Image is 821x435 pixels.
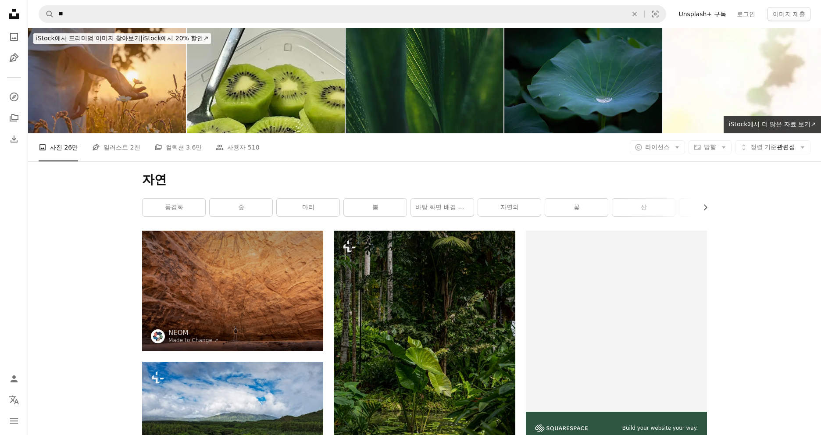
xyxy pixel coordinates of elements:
[729,121,816,128] span: iStock에서 더 많은 자료 보기 ↗
[142,231,323,351] img: 협곡 한가운데에 서 있는 남자
[187,28,345,133] img: 달콤하고 시큼한 맛이 나는 생생한 녹색 과일인 키위는 솜털이 보송보송한 갈색 껍질로 덮여 있습니다. 비타민 C 함량이 높고 육즙이 많고 상쾌한 맛으로 유명한 이 식품은 스낵,...
[28,28,186,133] img: 해질녘 백인 여성과 야생화가 있는 고요한 야외 순간
[545,199,608,216] a: 꽃
[5,370,23,388] a: 로그인 / 가입
[334,362,515,370] a: 나무가 가득한 무성한 녹색 숲
[168,328,218,337] a: NEOM
[732,7,760,21] a: 로그인
[36,35,208,42] span: iStock에서 20% 할인 ↗
[679,199,742,216] a: 바닷가
[39,5,666,23] form: 사이트 전체에서 이미지 찾기
[346,28,503,133] img: 물방울이 있는 잎 표면, 매크로, 얕은 DOF물방울이 있는 잎 표면, 매크로, 얕은 DOF
[248,143,260,152] span: 510
[478,199,541,216] a: 자연의
[689,140,732,154] button: 방향
[735,140,810,154] button: 정렬 기준관련성
[704,143,716,150] span: 방향
[673,7,731,21] a: Unsplash+ 구독
[612,199,675,216] a: 산
[622,424,698,432] span: Build your website your way.
[5,88,23,106] a: 탐색
[277,199,339,216] a: 마리
[5,412,23,430] button: 메뉴
[142,287,323,295] a: 협곡 한가운데에 서 있는 남자
[697,199,707,216] button: 목록을 오른쪽으로 스크롤
[142,172,707,188] h1: 자연
[535,424,588,432] img: file-1606177908946-d1eed1cbe4f5image
[645,6,666,22] button: 시각적 검색
[724,116,821,133] a: iStock에서 더 많은 자료 보기↗
[5,49,23,67] a: 일러스트
[143,199,205,216] a: 풍경화
[645,143,670,150] span: 라이선스
[5,391,23,409] button: 언어
[504,28,662,133] img: Lotus
[767,7,810,21] button: 이미지 제출
[344,199,407,216] a: 봄
[5,109,23,127] a: 컬렉션
[39,6,54,22] button: Unsplash 검색
[750,143,777,150] span: 정렬 기준
[130,143,140,152] span: 2천
[186,143,202,152] span: 3.6만
[216,133,259,161] a: 사용자 510
[28,28,216,49] a: iStock에서 프리미엄 이미지 찾아보기|iStock에서 20% 할인↗
[92,133,140,161] a: 일러스트 2천
[411,199,474,216] a: 바탕 화면 배경 무늬
[151,329,165,343] img: NEOM의 프로필로 이동
[5,130,23,148] a: 다운로드 내역
[750,143,795,152] span: 관련성
[630,140,685,154] button: 라이선스
[210,199,272,216] a: 숲
[36,35,143,42] span: iStock에서 프리미엄 이미지 찾아보기 |
[663,28,821,133] img: colorful plant shadow background
[5,28,23,46] a: 사진
[625,6,644,22] button: 삭제
[154,133,202,161] a: 컬렉션 3.6만
[168,337,218,343] a: Made to Change ↗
